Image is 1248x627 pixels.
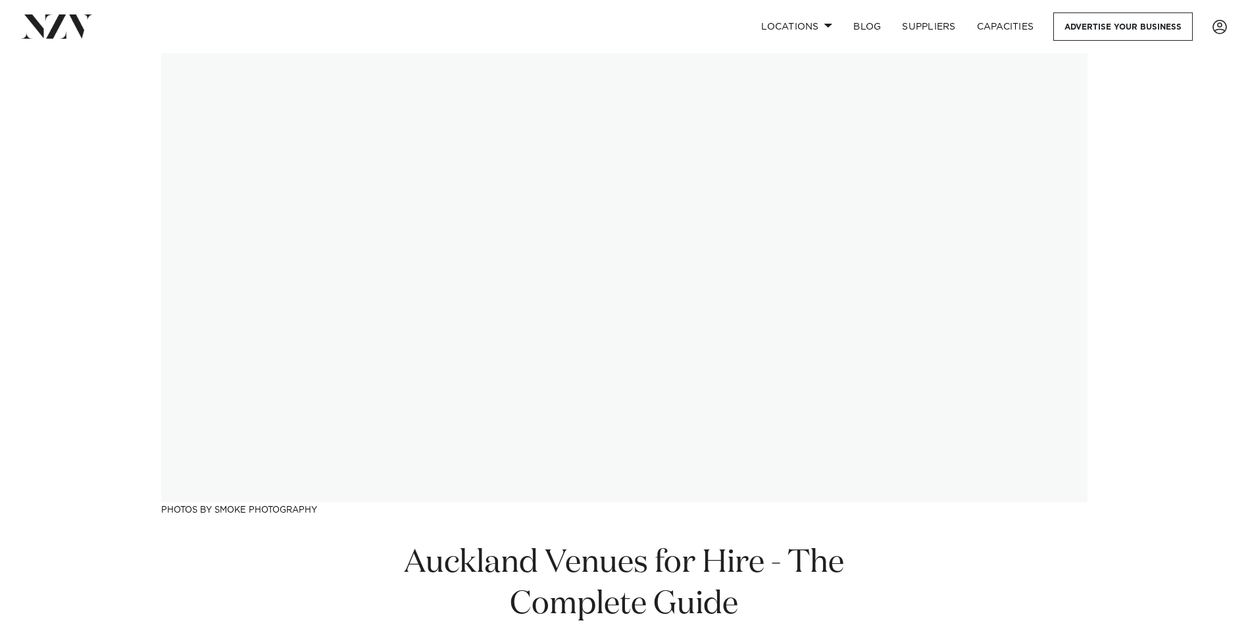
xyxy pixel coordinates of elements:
a: BLOG [843,12,891,41]
a: Locations [751,12,843,41]
h1: Auckland Venues for Hire - The Complete Guide [399,543,849,626]
a: SUPPLIERS [891,12,966,41]
a: Photos by Smoke Photography [161,506,317,515]
a: Advertise your business [1053,12,1193,41]
a: Capacities [966,12,1045,41]
img: nzv-logo.png [21,14,93,38]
